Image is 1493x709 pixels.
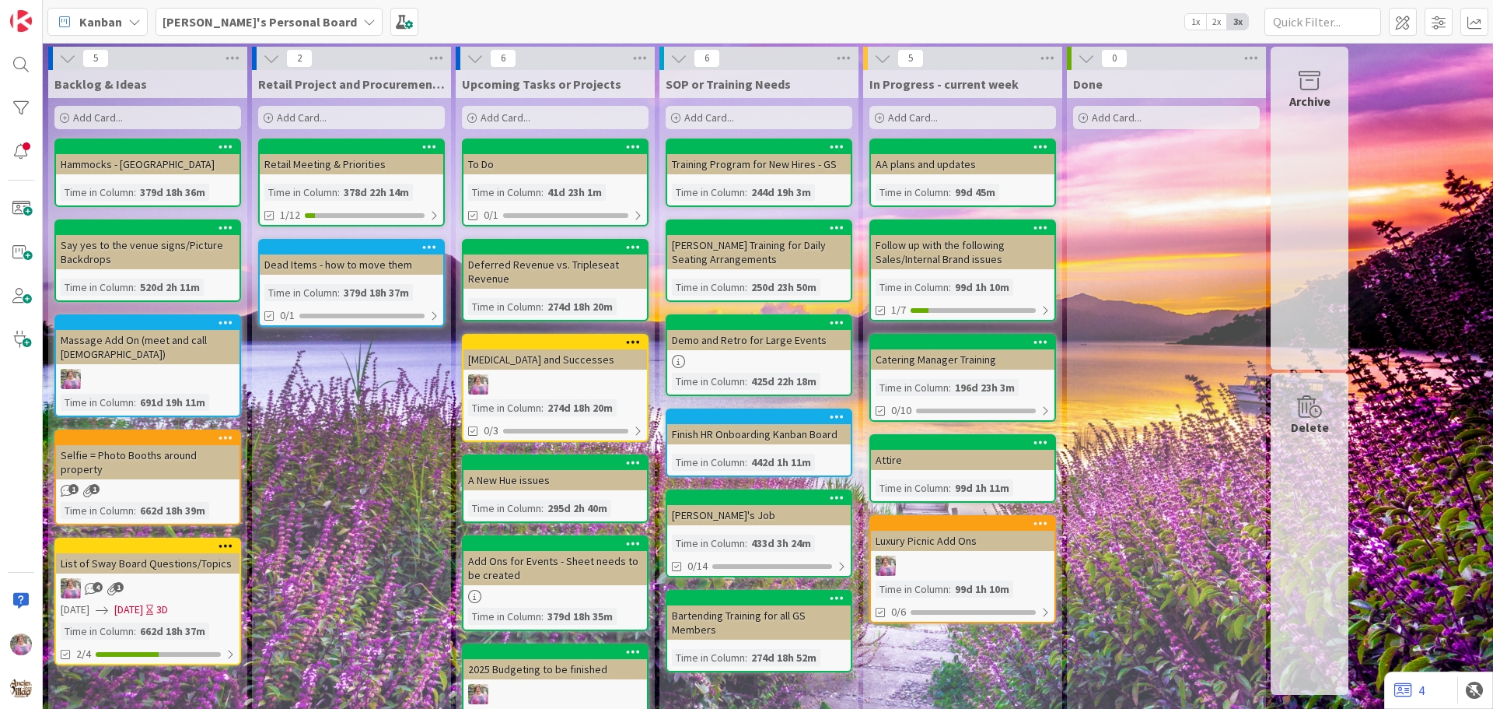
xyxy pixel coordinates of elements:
span: : [949,184,951,201]
div: Training Program for New Hires - GS [667,140,851,174]
div: A New Hue issues [463,456,647,490]
div: Time in Column [264,284,337,301]
a: Follow up with the following Sales/Internal Brand issuesTime in Column:99d 1h 10m1/7 [869,219,1056,321]
div: [MEDICAL_DATA] and Successes [463,335,647,370]
div: Bartending Training for all GS Members [667,605,851,640]
div: Luxury Picnic Add Ons [871,531,1054,551]
div: Luxury Picnic Add Ons [871,517,1054,551]
span: : [541,500,544,517]
div: Attire [871,436,1054,470]
div: OM [56,578,240,598]
div: 433d 3h 24m [747,535,815,552]
div: Time in Column [61,394,134,411]
a: To DoTime in Column:41d 23h 1m0/1 [462,139,649,226]
a: List of Sway Board Questions/TopicsOM[DATE][DATE]3DTime in Column:662d 18h 37m2/4 [54,538,241,665]
a: Demo and Retro for Large EventsTime in Column:425d 22h 18m [666,314,852,396]
div: [PERSON_NAME]'s Job [667,491,851,525]
img: OM [61,578,81,598]
span: 1 [68,484,79,494]
span: 0/14 [687,558,708,574]
a: 4 [1394,681,1425,700]
div: Time in Column [264,184,337,201]
span: 2/4 [76,646,91,662]
span: : [949,379,951,396]
div: 99d 1h 10m [951,279,1013,296]
div: Bartending Training for all GS Members [667,591,851,640]
a: A New Hue issuesTime in Column:295d 2h 40m [462,455,649,523]
div: Dead Items - how to move them [260,240,443,275]
div: Time in Column [468,500,541,517]
img: OM [468,684,488,704]
div: Say yes to the venue signs/Picture Backdrops [56,221,240,269]
span: 0/3 [484,423,498,439]
span: : [745,535,747,552]
div: Finish HR Onboarding Kanban Board [667,410,851,444]
div: [MEDICAL_DATA] and Successes [463,349,647,370]
div: Dead Items - how to move them [260,254,443,275]
span: : [134,279,136,296]
a: Massage Add On (meet and call [DEMOGRAPHIC_DATA])OMTime in Column:691d 19h 11m [54,314,241,417]
div: 442d 1h 11m [747,454,815,471]
div: 99d 45m [951,184,999,201]
div: 295d 2h 40m [544,500,611,517]
span: : [541,298,544,315]
span: 6 [694,49,720,68]
div: OM [56,369,240,389]
div: Massage Add On (meet and call [DEMOGRAPHIC_DATA]) [56,316,240,364]
a: Retail Meeting & PrioritiesTime in Column:378d 22h 14m1/12 [258,139,445,226]
b: [PERSON_NAME]'s Personal Board [163,14,357,30]
span: 0 [1101,49,1128,68]
span: 1/12 [280,207,300,223]
div: 99d 1h 11m [951,479,1013,497]
div: AA plans and updates [871,154,1054,174]
div: OM [871,556,1054,576]
div: 662d 18h 39m [136,502,209,519]
div: Catering Manager Training [871,349,1054,370]
div: Time in Column [672,649,745,666]
span: 1 [89,484,100,494]
span: : [745,649,747,666]
a: Dead Items - how to move themTime in Column:379d 18h 37m0/1 [258,239,445,327]
span: : [541,184,544,201]
div: A New Hue issues [463,470,647,490]
div: 379d 18h 36m [136,184,209,201]
div: Time in Column [876,279,949,296]
span: : [949,581,951,598]
div: Time in Column [468,184,541,201]
div: Demo and Retro for Large Events [667,316,851,350]
a: Add Ons for Events - Sheet needs to be createdTime in Column:379d 18h 35m [462,535,649,631]
div: OM [463,374,647,395]
img: OM [10,634,32,655]
div: 99d 1h 10m [951,581,1013,598]
span: Add Card... [684,111,734,125]
div: Time in Column [61,279,134,296]
span: : [134,184,136,201]
div: 250d 23h 50m [747,279,820,296]
div: 274d 18h 20m [544,399,617,416]
div: Time in Column [61,184,134,201]
span: 1 [114,582,124,592]
div: Time in Column [672,373,745,390]
img: avatar [10,677,32,699]
span: 5 [82,49,109,68]
div: Time in Column [876,184,949,201]
div: Time in Column [876,581,949,598]
img: OM [468,374,488,395]
div: Hammocks - [GEOGRAPHIC_DATA] [56,140,240,174]
span: : [949,279,951,296]
div: Archive [1289,92,1330,111]
div: Retail Meeting & Priorities [260,154,443,174]
a: Catering Manager TrainingTime in Column:196d 23h 3m0/10 [869,334,1056,422]
span: 6 [490,49,516,68]
div: 379d 18h 35m [544,608,617,625]
div: Time in Column [876,379,949,396]
a: [PERSON_NAME] Training for Daily Seating ArrangementsTime in Column:250d 23h 50m [666,219,852,302]
span: 0/6 [891,604,906,620]
span: : [745,184,747,201]
div: Time in Column [672,535,745,552]
div: [PERSON_NAME] Training for Daily Seating Arrangements [667,221,851,269]
span: : [134,623,136,640]
div: Deferred Revenue vs. Tripleseat Revenue [463,240,647,289]
div: 274d 18h 20m [544,298,617,315]
span: Add Card... [481,111,530,125]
